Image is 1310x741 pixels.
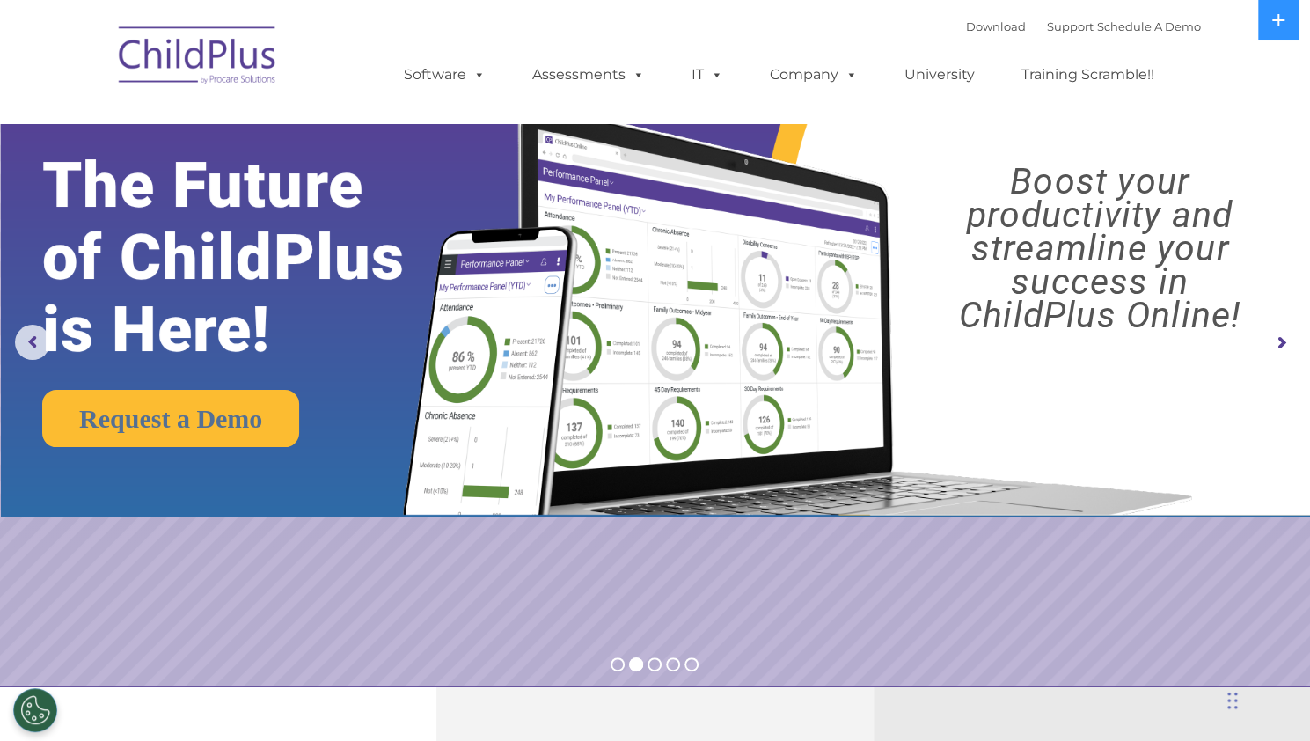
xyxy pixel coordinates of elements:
a: Download [966,19,1026,33]
rs-layer: The Future of ChildPlus is Here! [42,150,461,366]
a: Request a Demo [42,390,299,447]
iframe: Chat Widget [1022,551,1310,741]
a: University [887,57,992,92]
span: Last name [245,116,298,129]
button: Cookies Settings [13,688,57,732]
img: ChildPlus by Procare Solutions [110,14,286,102]
a: Support [1047,19,1094,33]
div: Drag [1227,674,1238,727]
rs-layer: Boost your productivity and streamline your success in ChildPlus Online! [905,165,1294,332]
a: Training Scramble!! [1004,57,1172,92]
a: Software [386,57,503,92]
a: Schedule A Demo [1097,19,1201,33]
span: Phone number [245,188,319,202]
a: Assessments [515,57,662,92]
a: Company [752,57,875,92]
font: | [966,19,1201,33]
a: IT [674,57,741,92]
